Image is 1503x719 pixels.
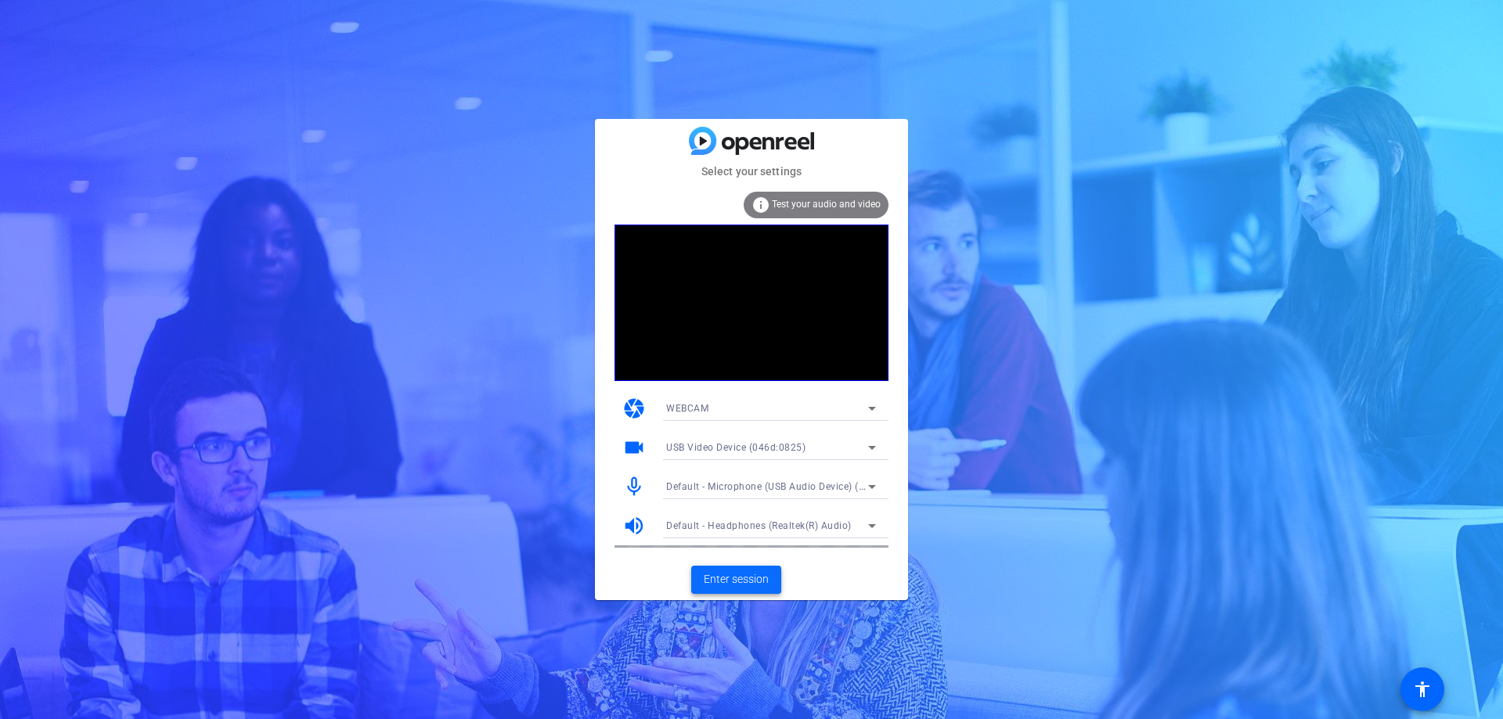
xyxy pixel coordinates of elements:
[666,442,806,453] span: USB Video Device (046d:0825)
[666,480,912,492] span: Default - Microphone (USB Audio Device) (046d:0825)
[751,196,770,214] mat-icon: info
[622,475,646,498] mat-icon: mic_none
[622,397,646,420] mat-icon: camera
[622,436,646,459] mat-icon: videocam
[691,566,781,594] button: Enter session
[666,520,852,531] span: Default - Headphones (Realtek(R) Audio)
[704,571,769,588] span: Enter session
[666,403,708,414] span: WEBCAM
[772,199,881,210] span: Test your audio and video
[622,514,646,537] mat-icon: volume_up
[595,163,908,180] mat-card-subtitle: Select your settings
[689,127,814,154] img: blue-gradient.svg
[1413,680,1432,699] mat-icon: accessibility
